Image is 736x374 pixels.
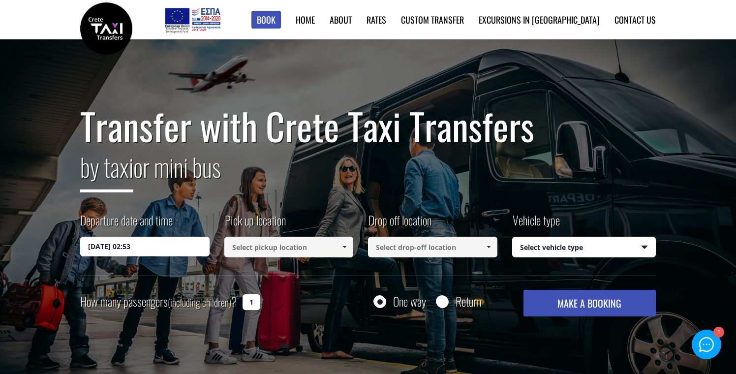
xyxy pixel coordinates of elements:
[330,13,352,26] a: About
[80,105,656,147] h1: Transfer with Crete Taxi Transfers
[224,212,286,237] label: Pick up location
[523,290,656,316] button: MAKE A BOOKING
[479,13,600,26] a: Excursions in [GEOGRAPHIC_DATA]
[337,237,353,257] a: Show All Items
[80,148,133,192] span: by taxi
[80,290,237,314] label: How many passengers ?
[614,13,656,26] a: Contact us
[393,295,426,308] label: One way
[168,295,231,310] small: (including children)
[367,13,386,26] a: Rates
[480,237,496,257] a: Show All Items
[512,212,560,237] label: Vehicle type
[368,212,431,237] label: Drop off location
[513,237,656,258] span: Select vehicle type
[224,237,354,257] input: Select pickup location
[80,22,132,32] a: Crete Taxi Transfers | Safe Taxi Transfer Services from to Heraklion Airport, Chania Airport, Ret...
[401,13,464,26] a: Custom Transfer
[80,2,132,55] img: Crete Taxi Transfers | Safe Taxi Transfer Services from to Heraklion Airport, Chania Airport, Ret...
[163,5,222,34] img: e-bannersEUERDF180X90.jpg
[251,11,281,29] a: Book
[80,212,173,237] label: Departure date and time
[456,295,481,308] label: Return
[80,147,656,200] h2: or mini bus
[368,237,497,257] input: Select drop-off location
[296,13,315,26] a: Home
[713,328,723,338] div: 1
